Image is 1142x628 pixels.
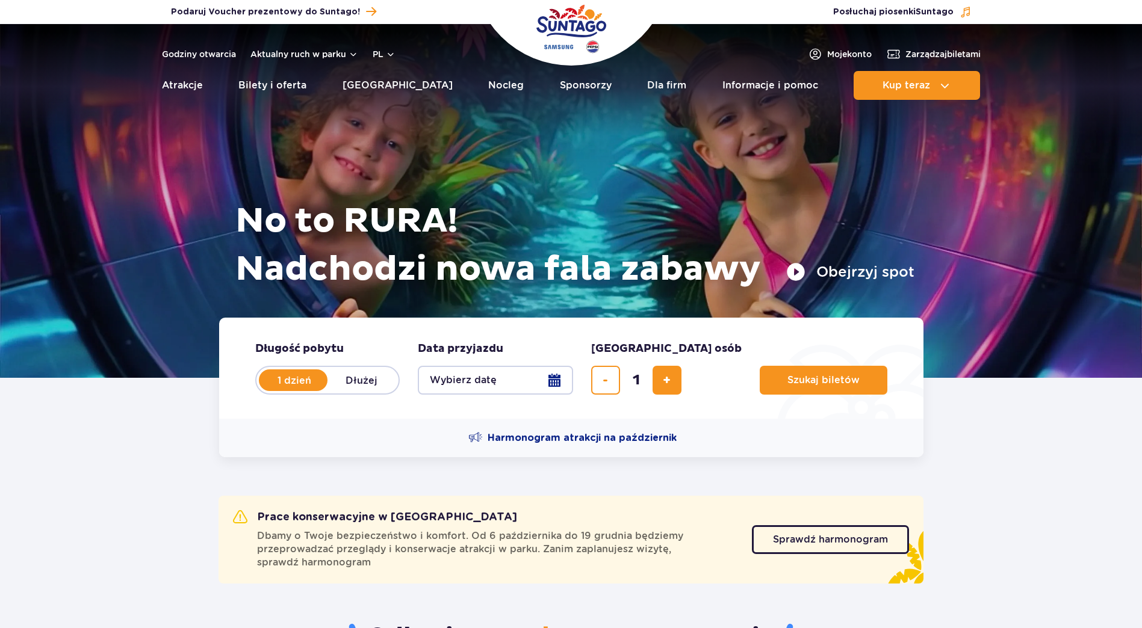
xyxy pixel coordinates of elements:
a: Godziny otwarcia [162,48,236,60]
button: Kup teraz [854,71,980,100]
button: Aktualny ruch w parku [250,49,358,59]
span: Sprawdź harmonogram [773,535,888,544]
button: pl [373,48,396,60]
a: Zarządzajbiletami [886,47,981,61]
span: Dbamy o Twoje bezpieczeństwo i komfort. Od 6 października do 19 grudnia będziemy przeprowadzać pr... [257,529,737,569]
button: Wybierz datę [418,366,573,395]
a: Sponsorzy [560,71,612,100]
label: 1 dzień [260,368,329,393]
a: Dla firm [647,71,686,100]
a: Nocleg [488,71,524,100]
a: Atrakcje [162,71,203,100]
label: Dłużej [327,368,396,393]
button: usuń bilet [591,366,620,395]
span: Suntago [916,8,954,16]
button: dodaj bilet [653,366,681,395]
a: [GEOGRAPHIC_DATA] [343,71,453,100]
h1: No to RURA! Nadchodzi nowa fala zabawy [235,197,914,294]
span: Data przyjazdu [418,342,503,356]
button: Obejrzyj spot [786,262,914,282]
a: Harmonogram atrakcji na październik [468,431,677,445]
form: Planowanie wizyty w Park of Poland [219,318,923,419]
span: Szukaj biletów [787,375,860,386]
h2: Prace konserwacyjne w [GEOGRAPHIC_DATA] [233,510,517,525]
a: Informacje i pomoc [722,71,818,100]
a: Podaruj Voucher prezentowy do Suntago! [171,4,376,20]
a: Sprawdź harmonogram [752,525,909,554]
a: Bilety i oferta [238,71,306,100]
span: Posłuchaj piosenki [833,6,954,18]
span: Moje konto [827,48,872,60]
button: Szukaj biletów [760,366,887,395]
a: Mojekonto [808,47,872,61]
span: Podaruj Voucher prezentowy do Suntago! [171,6,360,18]
span: [GEOGRAPHIC_DATA] osób [591,342,742,356]
input: liczba biletów [622,366,651,395]
span: Harmonogram atrakcji na październik [488,431,677,445]
span: Długość pobytu [255,342,344,356]
button: Posłuchaj piosenkiSuntago [833,6,972,18]
span: Zarządzaj biletami [905,48,981,60]
span: Kup teraz [883,80,930,91]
